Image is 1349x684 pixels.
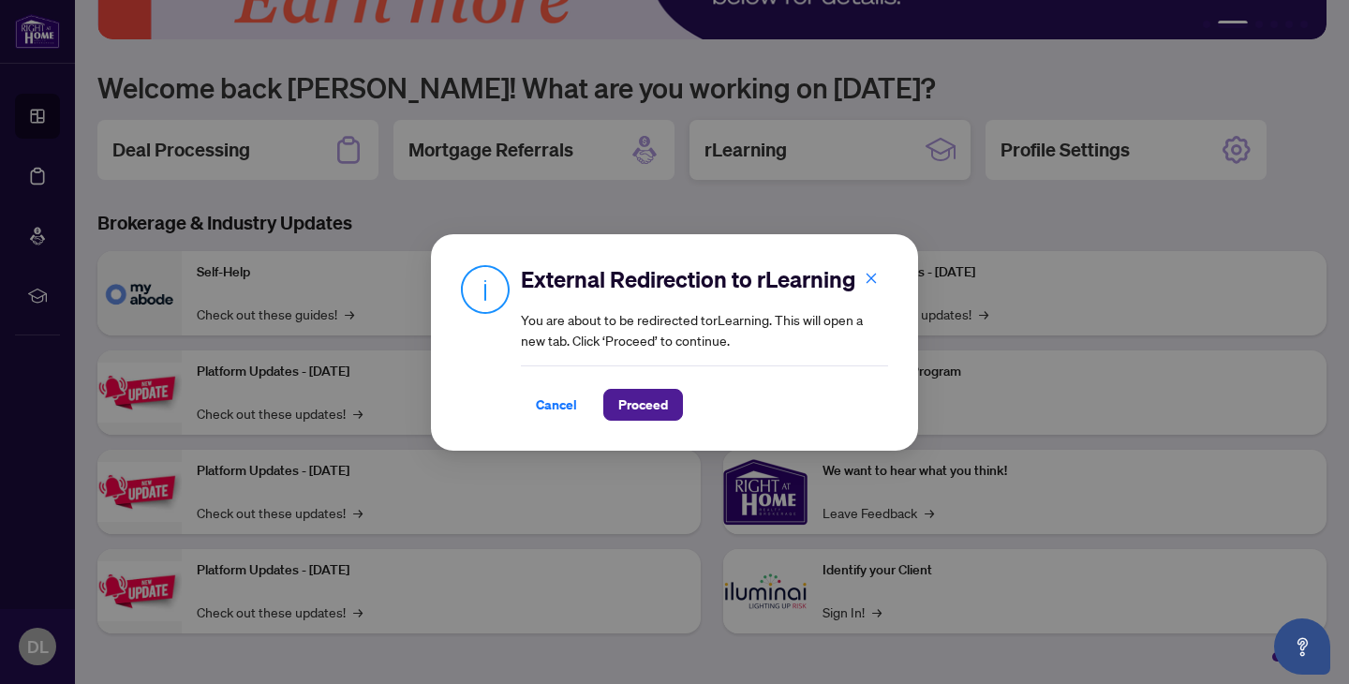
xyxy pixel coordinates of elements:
[618,390,668,420] span: Proceed
[865,271,878,284] span: close
[461,264,510,314] img: Info Icon
[1274,618,1330,675] button: Open asap
[521,264,888,421] div: You are about to be redirected to rLearning . This will open a new tab. Click ‘Proceed’ to continue.
[536,390,577,420] span: Cancel
[521,389,592,421] button: Cancel
[603,389,683,421] button: Proceed
[521,264,888,294] h2: External Redirection to rLearning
